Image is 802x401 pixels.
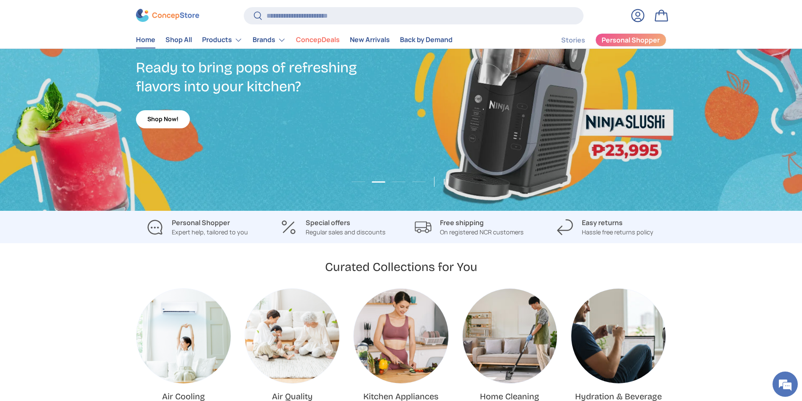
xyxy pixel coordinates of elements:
a: Kitchen Appliances [354,289,448,383]
a: Personal Shopper Expert help, tailored to you [136,218,258,237]
a: Special offers Regular sales and discounts [272,218,394,237]
strong: Easy returns [582,218,623,227]
img: Air Quality [245,289,339,383]
a: Personal Shopper [595,33,666,47]
nav: Primary [136,32,453,48]
a: Hydration & Beverage [571,289,666,383]
strong: Personal Shopper [172,218,230,227]
a: Shop Now! [136,110,190,128]
strong: Free shipping [440,218,484,227]
a: Shop All [165,32,192,48]
a: Home Cleaning [463,289,557,383]
strong: Special offers [306,218,350,227]
a: Easy returns Hassle free returns policy [544,218,666,237]
summary: Products [197,32,248,48]
span: Personal Shopper [602,37,660,44]
a: Air Cooling [136,289,231,383]
p: Regular sales and discounts [306,228,386,237]
a: Home [136,32,155,48]
p: On registered NCR customers [440,228,524,237]
a: New Arrivals [350,32,390,48]
img: ConcepStore [136,9,199,22]
summary: Brands [248,32,291,48]
a: Back by Demand [400,32,453,48]
a: ConcepDeals [296,32,340,48]
h2: Curated Collections for You [325,259,477,275]
p: Expert help, tailored to you [172,228,248,237]
a: Stories [561,32,585,48]
a: Free shipping On registered NCR customers [408,218,530,237]
nav: Secondary [541,32,666,48]
p: Hassle free returns policy [582,228,653,237]
img: Air Cooling | ConcepStore [136,289,231,383]
h2: Ready to bring pops of refreshing flavors into your kitchen? [136,58,401,96]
